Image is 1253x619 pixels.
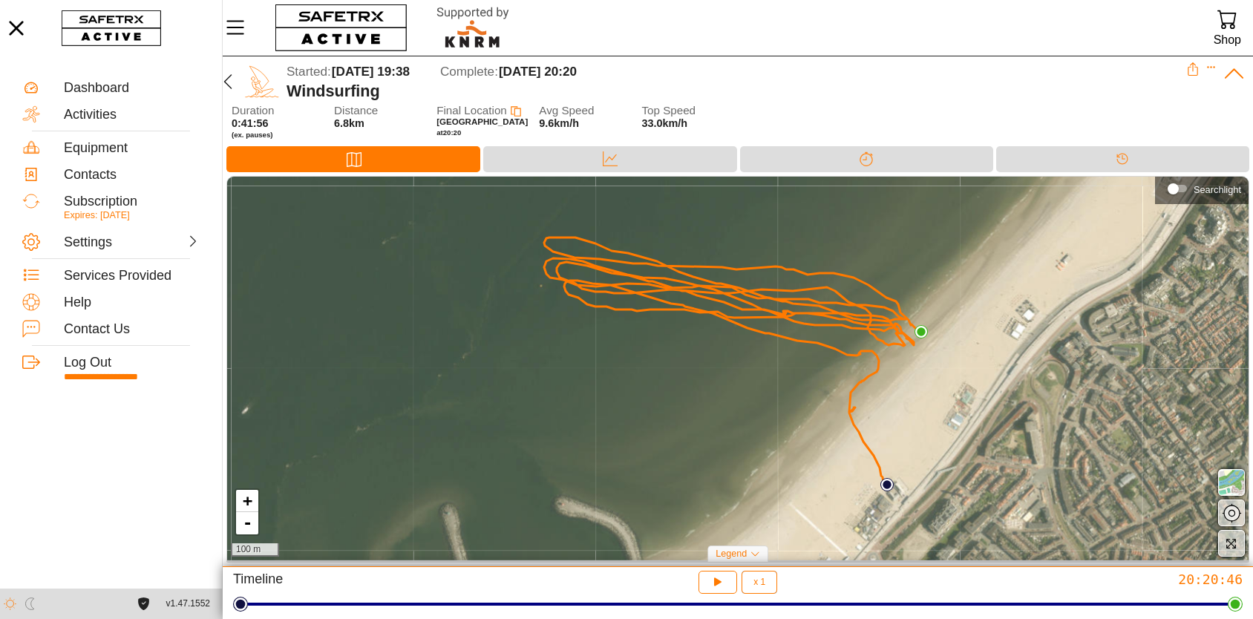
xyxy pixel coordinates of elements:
[287,82,1186,101] div: Windsurfing
[64,268,200,284] div: Services Provided
[419,4,526,52] img: RescueLogo.svg
[641,117,687,129] span: 33.0km/h
[1162,177,1241,200] div: Searchlight
[4,597,16,610] img: ModeLight.svg
[1206,62,1217,73] button: Expand
[64,167,200,183] div: Contacts
[334,117,364,129] span: 6.8km
[134,597,154,610] a: License Agreement
[157,592,219,616] button: v1.47.1552
[1214,30,1241,50] div: Shop
[1194,184,1241,195] div: Searchlight
[22,105,40,123] img: Activities.svg
[22,192,40,210] img: Subscription.svg
[641,105,736,117] span: Top Speed
[716,548,747,559] span: Legend
[740,146,993,172] div: Splits
[22,293,40,311] img: Help.svg
[226,146,480,172] div: Map
[236,512,258,534] a: Zoom out
[440,65,498,79] span: Complete:
[483,146,736,172] div: Data
[232,117,269,129] span: 0:41:56
[287,65,331,79] span: Started:
[909,571,1243,588] div: 20:20:46
[22,320,40,338] img: ContactUs.svg
[236,490,258,512] a: Zoom in
[64,80,200,96] div: Dashboard
[223,12,260,43] button: Menu
[880,478,894,491] img: PathStart.svg
[64,355,200,371] div: Log Out
[233,571,566,594] div: Timeline
[64,210,130,220] span: Expires: [DATE]
[742,571,777,594] button: x 1
[232,131,327,140] span: (ex. pauses)
[436,104,507,117] span: Final Location
[332,65,410,79] span: [DATE] 19:38
[539,105,634,117] span: Avg Speed
[24,597,36,610] img: ModeDark.svg
[499,65,577,79] span: [DATE] 20:20
[436,128,461,137] span: at 20:20
[22,139,40,157] img: Equipment.svg
[64,235,129,251] div: Settings
[166,596,210,612] span: v1.47.1552
[334,105,429,117] span: Distance
[232,105,327,117] span: Duration
[753,577,765,586] span: x 1
[996,146,1249,172] div: Timeline
[64,107,200,123] div: Activities
[64,140,200,157] div: Equipment
[436,117,528,126] span: [GEOGRAPHIC_DATA]
[539,117,579,129] span: 9.6km/h
[245,65,279,99] img: WIND_SURFING.svg
[64,295,200,311] div: Help
[231,543,279,557] div: 100 m
[64,321,200,338] div: Contact Us
[64,194,200,210] div: Subscription
[915,325,928,338] img: PathEnd.svg
[216,62,240,101] button: Back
